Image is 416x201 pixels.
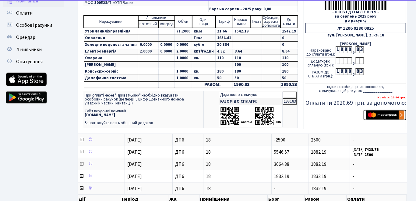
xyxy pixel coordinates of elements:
td: 1990.83 [233,82,250,88]
td: 1542.19 [280,28,298,35]
span: ДП6 [175,162,201,167]
td: куб.м [192,42,216,48]
td: 8.64 [233,48,250,55]
td: [PERSON_NAME] [84,62,138,68]
td: 100 [233,62,250,68]
td: 0.0000 [159,48,175,55]
td: 0.0000 [138,42,159,48]
b: [DOMAIN_NAME] [85,112,115,118]
small: [DATE]: [353,147,379,152]
h5: Оплатити 2020.69 грн. за допомогою: [305,99,406,107]
td: 1990.83 [283,98,297,105]
td: кВт/годин [192,48,216,55]
td: 180 [280,68,298,75]
span: Оплати [16,10,33,16]
td: 110 [280,55,298,62]
div: 1 [336,46,340,53]
p: Борг на серпень 2025 року: 0,00 [209,7,297,11]
span: Лічильники [16,46,42,53]
div: за серпень 2025 року [305,15,406,19]
td: 1.0000 [175,55,192,62]
span: ДП6 [175,174,201,179]
span: - [353,138,408,142]
td: 180 [233,68,250,75]
span: ДП6 [175,138,201,142]
td: Консьєрж-сервіс [84,68,138,75]
td: 2.0000 [138,48,159,55]
div: 3 [360,68,364,75]
span: - [353,174,408,179]
span: 18 [206,186,269,191]
td: 1.0000 [175,75,192,82]
a: Оплати [3,7,64,19]
span: [DATE] [127,137,142,143]
span: 2500 [311,137,321,143]
span: [DATE] [127,161,142,168]
div: 9 [344,68,348,75]
div: 0 [348,68,352,75]
div: [PERSON_NAME] [305,42,406,46]
b: 7428.76 [365,147,379,152]
span: 1882.19 [311,149,326,155]
td: Нарахо- вано [233,15,250,28]
td: кв. [192,55,216,62]
td: Субсидія, адресна допомога [262,15,280,28]
td: Охорона [84,55,138,62]
td: При оплаті через "Приват-Банк" необхідно вказувати особовий рахунок (це перші 8 цифр 12-значного ... [83,91,204,128]
a: Опитування [3,56,64,68]
td: Додатково сплачую: [219,92,283,98]
td: 1654.41 [216,35,233,42]
td: Об'єм [175,15,192,28]
span: 18 [206,150,269,155]
div: 9 [340,46,344,53]
td: Холодне водопостачання [84,42,138,48]
td: До cплати [280,15,298,28]
span: Особові рахунки [16,22,52,29]
td: 0.0000 [159,42,175,48]
a: Особові рахунки [3,19,64,31]
span: 1832.19 [311,185,326,192]
div: вул. [PERSON_NAME], 2, кв. 18 [305,33,406,37]
div: до рахунку [305,19,406,23]
span: Опитування [16,58,43,65]
span: 18 [206,162,269,167]
span: 5546.57 [274,149,290,155]
td: Нарахування [84,15,138,28]
small: [DATE]: [353,152,373,158]
td: Опалення [84,35,138,42]
b: 2500 [365,152,373,158]
td: 8.64 [280,48,298,55]
span: - [274,185,276,192]
td: 110 [233,55,250,62]
span: - [353,186,408,191]
span: -2500 [274,137,286,143]
td: поперед. [159,20,175,28]
td: Утримання/управління [84,28,138,35]
span: 18 [206,174,269,179]
div: 8 [356,46,360,53]
td: 30.384 [216,42,233,48]
td: 1542.19 [233,28,250,35]
td: кв. [192,68,216,75]
td: 4.32 [216,48,233,55]
td: 100 [280,62,298,68]
div: підпис особи, що заповнювала, сплачувала цей рахунок ______________ [305,84,406,93]
img: apps-qrcodes.png [220,106,281,126]
span: ДП6 [175,186,201,191]
td: 110 [216,55,233,62]
td: 180 [216,68,233,75]
td: кв.м [192,28,216,35]
span: 1832.19 [274,173,290,180]
td: Домофонна система [84,75,138,82]
td: 0 [280,42,298,48]
td: 50 [280,75,298,82]
div: , [352,68,356,75]
span: [DATE] [127,185,142,192]
b: Комісія: 29.86 грн. [377,95,406,100]
td: 1.0000 [175,68,192,75]
td: Оди- ниця [192,15,216,28]
div: - П О В І Д О М Л Е Н Н Я - [305,10,406,14]
p: МФО: АТ «ОТП Банк» [85,1,207,5]
div: 3 [360,46,364,53]
td: 50 [216,75,233,82]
